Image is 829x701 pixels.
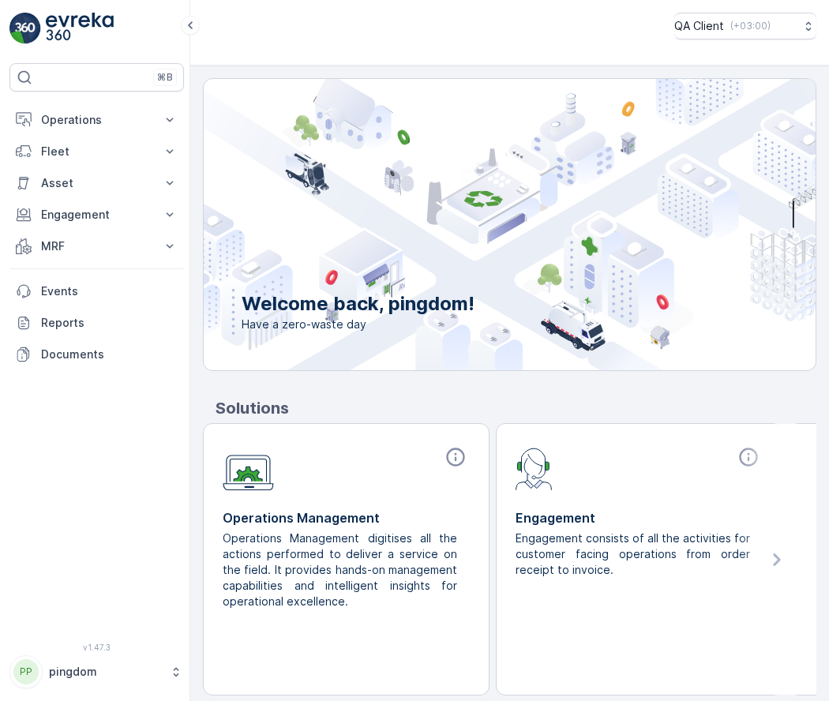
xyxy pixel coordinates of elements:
img: logo_light-DOdMpM7g.png [46,13,114,44]
p: Engagement [41,207,152,223]
button: Asset [9,167,184,199]
p: QA Client [674,18,724,34]
button: MRF [9,231,184,262]
p: Asset [41,175,152,191]
span: v 1.47.3 [9,643,184,652]
a: Reports [9,307,184,339]
img: city illustration [133,79,816,370]
p: Solutions [216,396,816,420]
img: module-icon [516,446,553,490]
button: Engagement [9,199,184,231]
p: Engagement consists of all the activities for customer facing operations from order receipt to in... [516,530,750,578]
button: Fleet [9,136,184,167]
p: Operations Management [223,508,470,527]
span: Have a zero-waste day [242,317,475,332]
a: Documents [9,339,184,370]
p: Events [41,283,178,299]
img: logo [9,13,41,44]
button: PPpingdom [9,655,184,688]
a: Events [9,276,184,307]
p: Reports [41,315,178,331]
div: PP [13,659,39,684]
p: Documents [41,347,178,362]
button: QA Client(+03:00) [674,13,816,39]
p: Operations Management digitises all the actions performed to deliver a service on the field. It p... [223,530,457,609]
p: Operations [41,112,152,128]
img: module-icon [223,446,274,491]
button: Operations [9,104,184,136]
p: ( +03:00 ) [730,20,771,32]
p: Welcome back, pingdom! [242,291,475,317]
p: pingdom [49,664,162,680]
p: MRF [41,238,152,254]
p: ⌘B [157,71,173,84]
p: Fleet [41,144,152,159]
p: Engagement [516,508,763,527]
